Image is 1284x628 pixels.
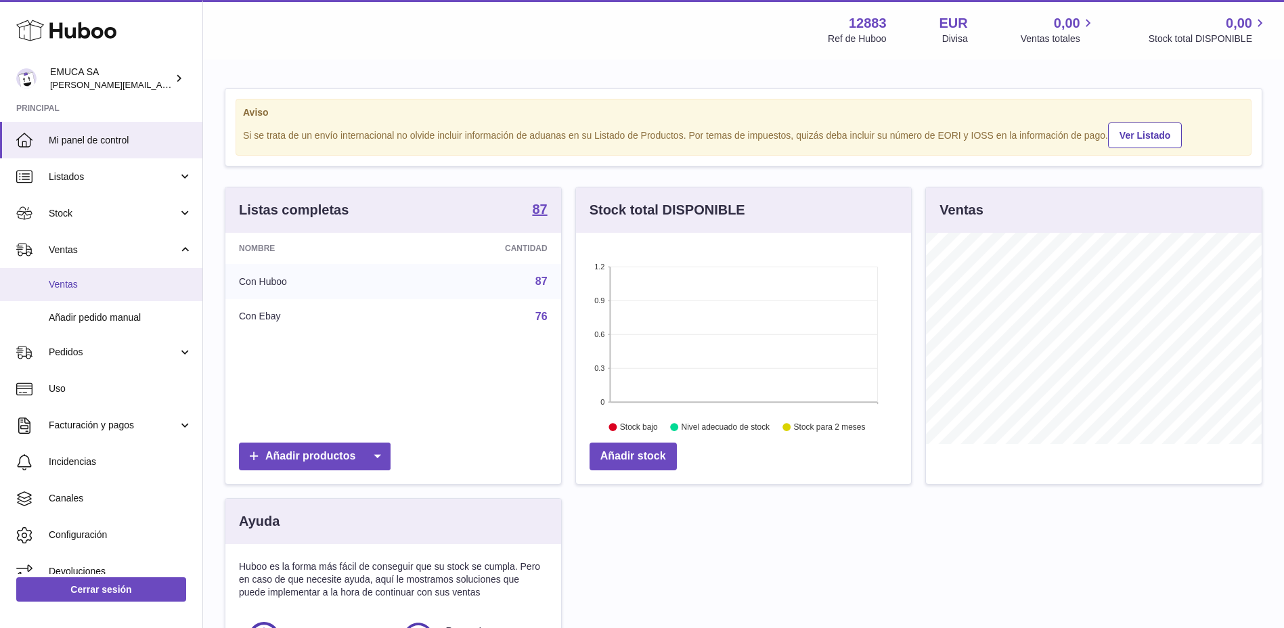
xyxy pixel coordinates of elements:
h3: Stock total DISPONIBLE [590,201,745,219]
a: 0,00 Stock total DISPONIBLE [1149,14,1268,45]
a: 87 [535,275,548,287]
span: Configuración [49,529,192,541]
text: 0.3 [594,364,604,372]
span: [PERSON_NAME][EMAIL_ADDRESS][PERSON_NAME][DOMAIN_NAME] [50,79,344,90]
td: Con Huboo [225,264,399,299]
text: 0 [600,398,604,406]
a: 0,00 Ventas totales [1021,14,1096,45]
div: Ref de Huboo [828,32,886,45]
h3: Ventas [939,201,983,219]
h3: Listas completas [239,201,349,219]
span: Canales [49,492,192,505]
th: Nombre [225,233,399,264]
div: Divisa [942,32,968,45]
text: Stock bajo [620,423,658,432]
span: Incidencias [49,455,192,468]
p: Huboo es la forma más fácil de conseguir que su stock se cumpla. Pero en caso de que necesite ayu... [239,560,548,599]
strong: 87 [532,202,547,216]
a: 87 [532,202,547,219]
span: 0,00 [1226,14,1252,32]
div: Si se trata de un envío internacional no olvide incluir información de aduanas en su Listado de P... [243,120,1244,148]
td: Con Ebay [225,299,399,334]
span: Stock [49,207,178,220]
text: Nivel adecuado de stock [681,423,770,432]
a: 76 [535,311,548,322]
th: Cantidad [399,233,560,264]
span: Listados [49,171,178,183]
span: Facturación y pagos [49,419,178,432]
span: Uso [49,382,192,395]
text: 0.9 [594,296,604,305]
span: Pedidos [49,346,178,359]
img: brenda.rodriguez@emuca.com [16,68,37,89]
span: Ventas [49,278,192,291]
span: Mi panel de control [49,134,192,147]
h3: Ayuda [239,512,280,531]
strong: EUR [939,14,968,32]
a: Ver Listado [1108,122,1182,148]
span: Ventas totales [1021,32,1096,45]
strong: 12883 [849,14,887,32]
span: 0,00 [1054,14,1080,32]
text: 0.6 [594,330,604,338]
text: 1.2 [594,263,604,271]
span: Ventas [49,244,178,256]
strong: Aviso [243,106,1244,119]
div: EMUCA SA [50,66,172,91]
span: Devoluciones [49,565,192,578]
a: Añadir productos [239,443,391,470]
a: Cerrar sesión [16,577,186,602]
span: Stock total DISPONIBLE [1149,32,1268,45]
text: Stock para 2 meses [794,423,866,432]
a: Añadir stock [590,443,677,470]
span: Añadir pedido manual [49,311,192,324]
